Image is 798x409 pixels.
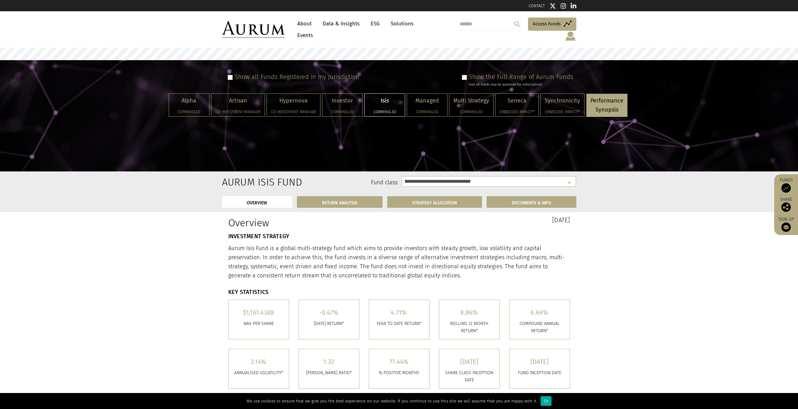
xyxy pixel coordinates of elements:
img: Instagram icon [561,3,566,9]
h5: 3.14% [233,359,284,365]
label: Fund class: [283,179,399,187]
h2: Aurum Isis Fund [222,176,273,188]
a: CONTACT [529,3,545,8]
a: Sign up [777,217,795,232]
img: account-icon.svg [565,31,576,41]
h5: 77.44% [374,359,425,365]
p: Isis [369,96,401,105]
p: Aurum Isis Fund is a global multi-strategy fund which aims to provide investors with steady growt... [228,244,570,280]
input: Submit [511,18,523,30]
h1: Overview [228,217,394,229]
h5: Co-investment Manager [215,110,261,114]
p: ANNUALISED VOLATILITY* [233,370,284,376]
h5: 6.69% [514,309,565,316]
h5: 4.71% [374,309,425,316]
h5: Commingled [173,110,205,114]
div: Ok [541,396,552,406]
div: Share [777,197,795,212]
p: Performance Synopsis [590,96,623,114]
h5: 8.86% [444,309,495,316]
p: Managed [411,96,443,105]
p: FUND INCEPTION DATE [514,370,565,376]
p: SHARE CLASS INCEPTION DATE [444,370,495,384]
h5: Commingled [453,110,489,114]
p: [PERSON_NAME] RATIO* [304,370,354,376]
p: ROLLING 12 MONTH RETURN* [444,320,495,334]
a: Data & Insights [320,18,363,29]
h5: Commingled [326,110,358,114]
a: Funds [777,177,795,193]
h5: Commingled [369,110,401,114]
div: (not all Funds may be available for subscription) [469,82,573,87]
a: Access Funds [528,18,576,31]
p: Multi Strategy [453,96,489,105]
p: Alpha [173,96,205,105]
a: RETURN ANALYSIS [297,196,383,208]
p: Seneca [499,96,534,105]
h5: 1.32 [304,359,354,365]
a: STRATEGY ALLOCATION [387,196,482,208]
a: About [294,18,315,29]
label: Show the Full Range of Aurum Funds [469,73,573,81]
h5: Commingled [411,110,443,114]
p: Hypernova [271,96,316,105]
p: YEAR TO DATE RETURN* [374,320,425,327]
img: Linkedin icon [571,3,576,9]
h5: [DATE] [444,359,495,365]
p: % POSITIVE MONTHS [374,370,425,376]
span: Access Funds [533,20,561,28]
img: Access Funds [781,183,791,193]
label: Show all Funds Registered in my Jurisdiction [235,73,359,81]
h5: $1,161.4388 [233,309,284,316]
h5: -0.47% [304,309,354,316]
img: Twitter icon [550,3,556,9]
a: ESG [367,18,383,29]
h3: [DATE] [404,217,570,223]
strong: KEY STATISTICS [228,289,269,296]
p: [DATE] RETURN* [304,320,354,327]
a: DOCUMENTS & INFO [487,196,576,208]
h5: [DATE] [514,359,565,365]
h5: Co-investment Manager [271,110,316,114]
a: Events [294,29,313,41]
strong: INVESTMENT STRATEGY [228,233,289,240]
img: Share this post [781,202,791,212]
p: COMPOUND ANNUAL RETURN* [514,320,565,334]
a: Solutions [388,18,417,29]
p: Nav per share [233,320,284,327]
p: Investor [326,96,358,105]
p: Artisan [215,96,261,105]
h5: Embedded Impact® [499,110,534,114]
img: Sign up to our newsletter [781,223,791,232]
h5: Embedded Impact® [545,110,580,114]
p: Synchronicity [545,96,580,105]
img: Aurum [222,21,285,38]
